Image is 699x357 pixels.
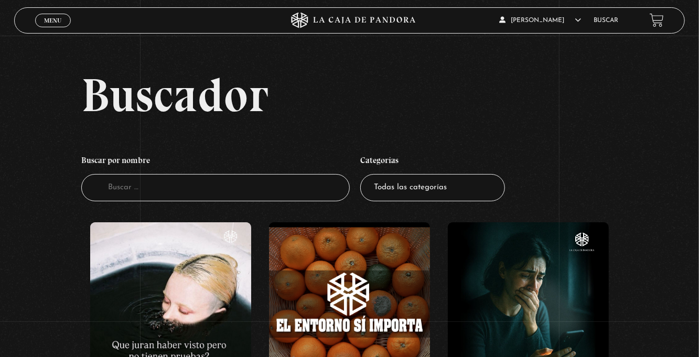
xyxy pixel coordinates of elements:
[81,150,350,174] h4: Buscar por nombre
[81,71,685,118] h2: Buscador
[44,17,61,24] span: Menu
[40,26,65,33] span: Cerrar
[360,150,505,174] h4: Categorías
[650,13,664,27] a: View your shopping cart
[594,17,618,24] a: Buscar
[499,17,581,24] span: [PERSON_NAME]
